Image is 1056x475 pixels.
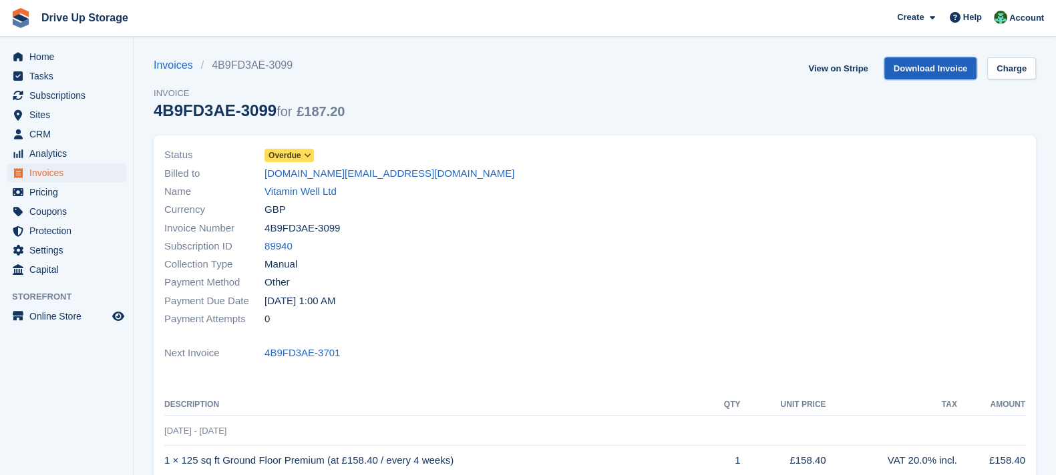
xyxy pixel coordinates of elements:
[7,241,126,260] a: menu
[7,67,126,85] a: menu
[265,257,297,272] span: Manual
[164,221,265,236] span: Invoice Number
[29,241,110,260] span: Settings
[154,101,345,119] div: 4B9FD3AE-3099
[740,394,826,416] th: Unit Price
[164,394,709,416] th: Description
[164,166,265,181] span: Billed to
[164,275,265,290] span: Payment Method
[29,86,110,105] span: Subscriptions
[29,183,110,201] span: Pricing
[803,57,873,79] a: View on Stripe
[29,125,110,143] span: CRM
[265,312,270,327] span: 0
[7,125,126,143] a: menu
[7,163,126,182] a: menu
[164,257,265,272] span: Collection Type
[265,275,290,290] span: Other
[265,294,335,309] time: 2025-07-07 00:00:00 UTC
[11,8,31,28] img: stora-icon-8386f47178a22dfd0bd8f6a31ec36ba5ce8667c1dd55bd0f319d3a0aa187defe.svg
[265,221,340,236] span: 4B9FD3AE-3099
[826,453,957,468] div: VAT 20.0% incl.
[7,202,126,221] a: menu
[7,221,126,240] a: menu
[164,184,265,199] span: Name
[7,47,126,66] a: menu
[164,202,265,217] span: Currency
[277,104,292,119] span: for
[957,394,1025,416] th: Amount
[29,221,110,240] span: Protection
[29,307,110,326] span: Online Store
[29,260,110,279] span: Capital
[7,144,126,163] a: menu
[12,290,133,304] span: Storefront
[897,11,924,24] span: Create
[164,426,226,436] span: [DATE] - [DATE]
[164,239,265,254] span: Subscription ID
[709,394,740,416] th: QTY
[110,308,126,324] a: Preview store
[265,184,337,199] a: Vitamin Well Ltd
[164,312,265,327] span: Payment Attempts
[164,346,265,361] span: Next Invoice
[164,147,265,163] span: Status
[269,149,301,161] span: Overdue
[987,57,1036,79] a: Charge
[29,47,110,66] span: Home
[7,260,126,279] a: menu
[29,67,110,85] span: Tasks
[297,104,345,119] span: £187.20
[36,7,134,29] a: Drive Up Storage
[7,105,126,124] a: menu
[265,346,340,361] a: 4B9FD3AE-3701
[29,105,110,124] span: Sites
[164,294,265,309] span: Payment Due Date
[154,57,201,73] a: Invoices
[7,307,126,326] a: menu
[963,11,982,24] span: Help
[29,202,110,221] span: Coupons
[265,147,314,163] a: Overdue
[29,144,110,163] span: Analytics
[7,86,126,105] a: menu
[29,163,110,182] span: Invoices
[7,183,126,201] a: menu
[994,11,1007,24] img: Camille
[154,57,345,73] nav: breadcrumbs
[826,394,957,416] th: Tax
[265,166,514,181] a: [DOMAIN_NAME][EMAIL_ADDRESS][DOMAIN_NAME]
[265,202,286,217] span: GBP
[154,87,345,100] span: Invoice
[884,57,977,79] a: Download Invoice
[1009,11,1044,25] span: Account
[265,239,293,254] a: 89940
